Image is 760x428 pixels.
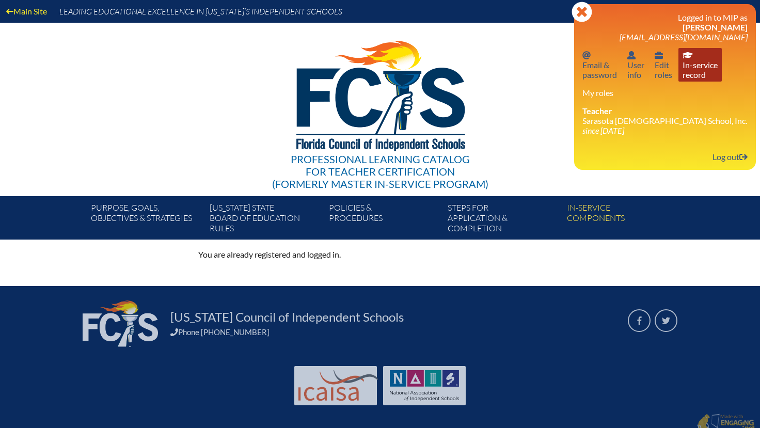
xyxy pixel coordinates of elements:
[83,300,158,347] img: FCIS_logo_white
[166,309,408,325] a: [US_STATE] Council of Independent Schools
[582,51,591,59] svg: Email password
[582,12,748,42] h3: Logged in to MIP as
[683,51,693,59] svg: In-service record
[390,370,459,401] img: NAIS Logo
[582,106,612,116] span: Teacher
[170,327,615,337] div: Phone [PHONE_NUMBER]
[708,150,752,164] a: Log outLog out
[572,2,592,22] svg: Close
[578,48,621,82] a: Email passwordEmail &password
[444,200,562,240] a: Steps forapplication & completion
[563,200,682,240] a: In-servicecomponents
[325,200,444,240] a: Policies &Procedures
[306,165,455,178] span: for Teacher Certification
[620,32,748,42] span: [EMAIL_ADDRESS][DOMAIN_NAME]
[655,51,663,59] svg: User info
[87,200,205,240] a: Purpose, goals,objectives & strategies
[2,4,51,18] a: Main Site
[298,370,378,401] img: Int'l Council Advancing Independent School Accreditation logo
[198,248,562,261] p: You are already registered and logged in.
[268,21,493,192] a: Professional Learning Catalog for Teacher Certification(formerly Master In-service Program)
[623,48,648,82] a: User infoUserinfo
[678,48,722,82] a: In-service recordIn-servicerecord
[582,125,624,135] i: since [DATE]
[272,153,488,190] div: Professional Learning Catalog (formerly Master In-service Program)
[683,22,748,32] span: [PERSON_NAME]
[582,106,748,135] li: Sarasota [DEMOGRAPHIC_DATA] School, Inc.
[651,48,676,82] a: User infoEditroles
[205,200,324,240] a: [US_STATE] StateBoard of Education rules
[582,88,748,98] h3: My roles
[739,153,748,161] svg: Log out
[274,23,487,164] img: FCISlogo221.eps
[627,51,636,59] svg: User info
